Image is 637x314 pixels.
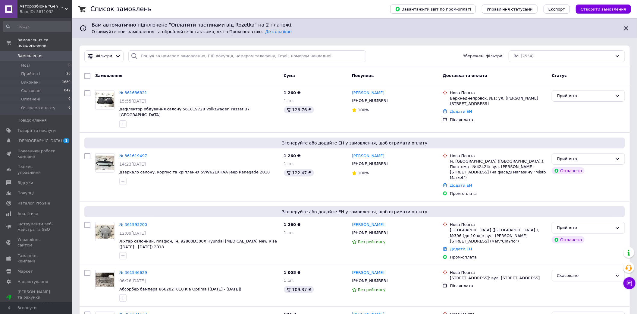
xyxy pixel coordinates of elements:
[557,93,613,99] div: Прийнято
[450,255,547,260] div: Пром-оплата
[96,156,114,170] img: Фото товару
[395,6,471,12] span: Завантажити звіт по пром-оплаті
[17,148,56,159] span: Показники роботи компанії
[450,270,547,275] div: Нова Пошта
[64,88,71,94] span: 842
[284,73,295,78] span: Cума
[352,270,384,276] a: [PERSON_NAME]
[20,4,65,9] span: Авторозбірка "Gen Brothers"
[17,253,56,264] span: Гаманець компанії
[17,237,56,248] span: Управління сайтом
[265,29,292,34] a: Детальніше
[128,50,366,62] input: Пошук за номером замовлення, ПІБ покупця, номером телефону, Email, номером накладної
[570,7,631,11] a: Створити замовлення
[62,80,71,85] span: 1680
[17,221,56,232] span: Інструменти веб-майстра та SEO
[92,29,292,34] span: Отримуйте нові замовлення та обробляйте їх так само, як і з Пром-оплатою.
[443,73,487,78] span: Доставка та оплата
[17,164,56,175] span: Панель управління
[95,222,115,241] a: Фото товару
[463,53,504,59] span: Збережені фільтри:
[3,21,71,32] input: Пошук
[17,300,56,306] div: Prom мікс 20 000
[66,71,71,77] span: 26
[17,138,62,144] span: [DEMOGRAPHIC_DATA]
[557,156,613,162] div: Прийнято
[450,90,547,96] div: Нова Пошта
[21,105,55,111] span: Очікуємо оплату
[552,73,567,78] span: Статус
[390,5,476,14] button: Завантажити звіт по пром-оплаті
[17,211,38,217] span: Аналітика
[284,154,301,158] span: 1 260 ₴
[450,183,472,188] a: Додати ЕН
[284,230,295,235] span: 1 шт.
[557,273,613,279] div: Скасовано
[119,170,270,174] span: Дзеркало салону, корпус та кріплення 5VW62LXHAA Jeep Renegade 2018
[552,167,584,174] div: Оплачено
[521,54,534,58] span: (2554)
[68,97,71,102] span: 0
[119,222,147,227] a: № 361593200
[450,275,547,281] div: [STREET_ADDRESS]: вул. [STREET_ADDRESS]
[450,109,472,114] a: Додати ЕН
[352,90,384,96] a: [PERSON_NAME]
[358,287,386,292] span: Без рейтингу
[548,7,565,11] span: Експорт
[96,273,114,287] img: Фото товару
[17,118,47,123] span: Повідомлення
[95,270,115,289] a: Фото товару
[482,5,538,14] button: Управління статусами
[284,161,295,166] span: 1 шт.
[20,9,72,14] div: Ваш ID: 3811032
[17,53,42,59] span: Замовлення
[284,106,314,113] div: 126.76 ₴
[95,153,115,173] a: Фото товару
[17,128,56,133] span: Товари та послуги
[450,247,472,251] a: Додати ЕН
[119,90,147,95] a: № 361636821
[581,7,626,11] span: Створити замовлення
[514,53,520,59] span: Всі
[119,231,146,236] span: 12:09[DATE]
[450,96,547,106] div: Верхнеднепровск, №1: ул. [PERSON_NAME][STREET_ADDRESS]
[17,37,72,48] span: Замовлення та повідомлення
[450,227,547,244] div: [GEOGRAPHIC_DATA] ([GEOGRAPHIC_DATA].), №396 (до 10 кг): вул. [PERSON_NAME][STREET_ADDRESS] (маг....
[87,209,623,215] span: Згенеруйте або додайте ЕН у замовлення, щоб отримати оплату
[351,277,389,285] div: [PHONE_NUMBER]
[17,190,34,196] span: Покупці
[450,117,547,122] div: Післяплата
[284,169,314,176] div: 122.47 ₴
[21,88,42,94] span: Скасовані
[623,277,635,289] button: Чат з покупцем
[21,80,40,85] span: Виконані
[17,180,33,186] span: Відгуки
[552,236,584,243] div: Оплачено
[450,153,547,159] div: Нова Пошта
[284,270,301,275] span: 1 008 ₴
[450,222,547,227] div: Нова Пошта
[358,239,386,244] span: Без рейтингу
[96,93,114,107] img: Фото товару
[351,229,389,237] div: [PHONE_NUMBER]
[95,90,115,109] a: Фото товару
[450,191,547,196] div: Пром-оплата
[284,286,314,293] div: 109.37 ₴
[17,269,33,274] span: Маркет
[284,98,295,103] span: 1 шт.
[544,5,570,14] button: Експорт
[119,287,241,291] a: Абсорбер бампера 866202T010 Kia Optima ([DATE] - [DATE])
[119,107,250,117] a: Дефлектор обдування салону 561819728 Volkswagen Passat B7 [GEOGRAPHIC_DATA]
[358,108,369,112] span: 100%
[95,73,122,78] span: Замовлення
[351,97,389,105] div: [PHONE_NUMBER]
[450,159,547,181] div: м. [GEOGRAPHIC_DATA] ([GEOGRAPHIC_DATA].), Поштомат №42424: вул. [PERSON_NAME][STREET_ADDRESS] (н...
[119,239,277,249] a: Ліхтар салонний, плафон, ін. 92800D300X Hyundai [MEDICAL_DATA] New Rise ([DATE] - [DATE]) 2018
[96,225,114,239] img: Фото товару
[87,140,623,146] span: Згенеруйте або додайте ЕН у замовлення, щоб отримати оплату
[352,222,384,228] a: [PERSON_NAME]
[119,278,146,283] span: 06:26[DATE]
